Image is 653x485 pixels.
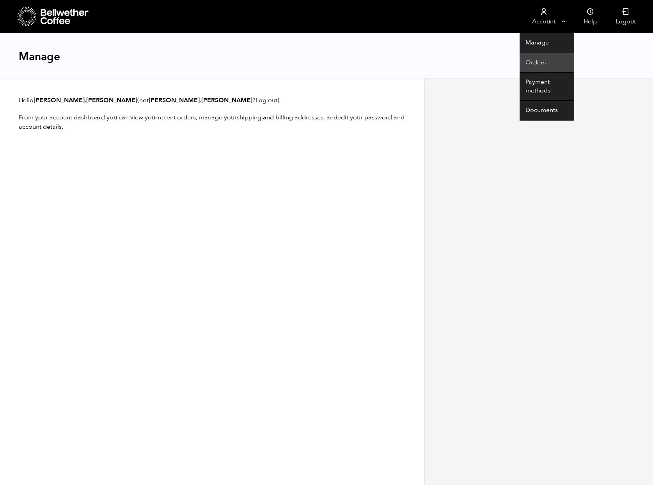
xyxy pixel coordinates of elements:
a: Payment methods [520,73,574,101]
a: Manage [520,33,574,53]
a: shipping and billing addresses [237,113,323,122]
p: From your account dashboard you can view your , manage your , and . [19,113,406,131]
a: Log out [256,96,277,105]
a: recent orders [158,113,196,122]
a: Orders [520,53,574,73]
a: Documents [520,101,574,121]
h1: Manage [19,50,60,64]
strong: [PERSON_NAME].[PERSON_NAME] [149,96,252,105]
p: Hello (not ? ) [19,96,406,105]
strong: [PERSON_NAME].[PERSON_NAME] [34,96,137,105]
